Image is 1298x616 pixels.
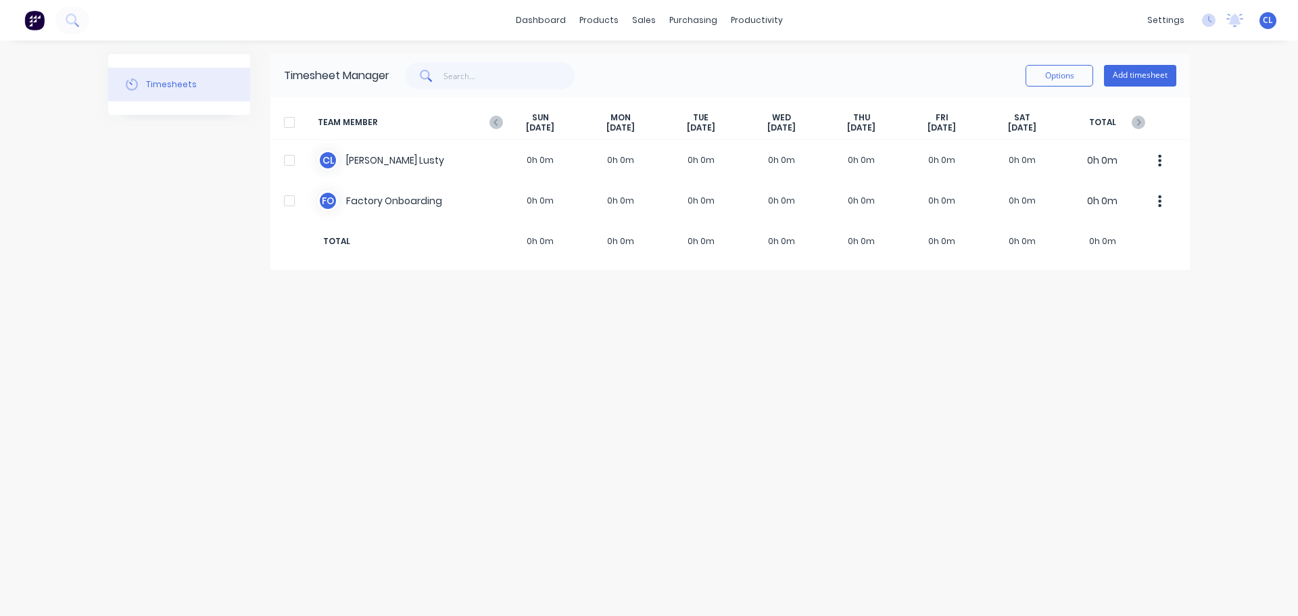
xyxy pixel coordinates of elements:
span: [DATE] [767,122,796,133]
input: Search... [443,62,575,89]
span: WED [772,112,791,123]
button: Options [1026,65,1093,87]
span: 0h 0m [982,235,1063,247]
div: Timesheet Manager [284,68,389,84]
span: 0h 0m [821,235,902,247]
div: settings [1140,10,1191,30]
span: MON [610,112,631,123]
span: SAT [1014,112,1030,123]
span: 0h 0m [661,235,742,247]
div: productivity [724,10,790,30]
span: [DATE] [526,122,554,133]
span: TOTAL [318,235,500,247]
div: purchasing [663,10,724,30]
img: Factory [24,10,45,30]
span: 0h 0m [500,235,581,247]
div: sales [625,10,663,30]
span: CL [1263,14,1273,26]
span: 0h 0m [1062,235,1143,247]
span: 0h 0m [581,235,661,247]
span: [DATE] [847,122,875,133]
div: products [573,10,625,30]
span: 0h 0m [741,235,821,247]
button: Add timesheet [1104,65,1176,87]
span: TUE [693,112,708,123]
span: [DATE] [1008,122,1036,133]
span: FRI [936,112,948,123]
button: Timesheets [108,68,250,101]
span: [DATE] [687,122,715,133]
span: SUN [532,112,549,123]
span: TEAM MEMBER [318,112,500,133]
span: 0h 0m [902,235,982,247]
div: Timesheets [146,78,197,91]
a: dashboard [509,10,573,30]
span: THU [853,112,870,123]
span: TOTAL [1062,112,1143,133]
span: [DATE] [928,122,956,133]
span: [DATE] [606,122,635,133]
